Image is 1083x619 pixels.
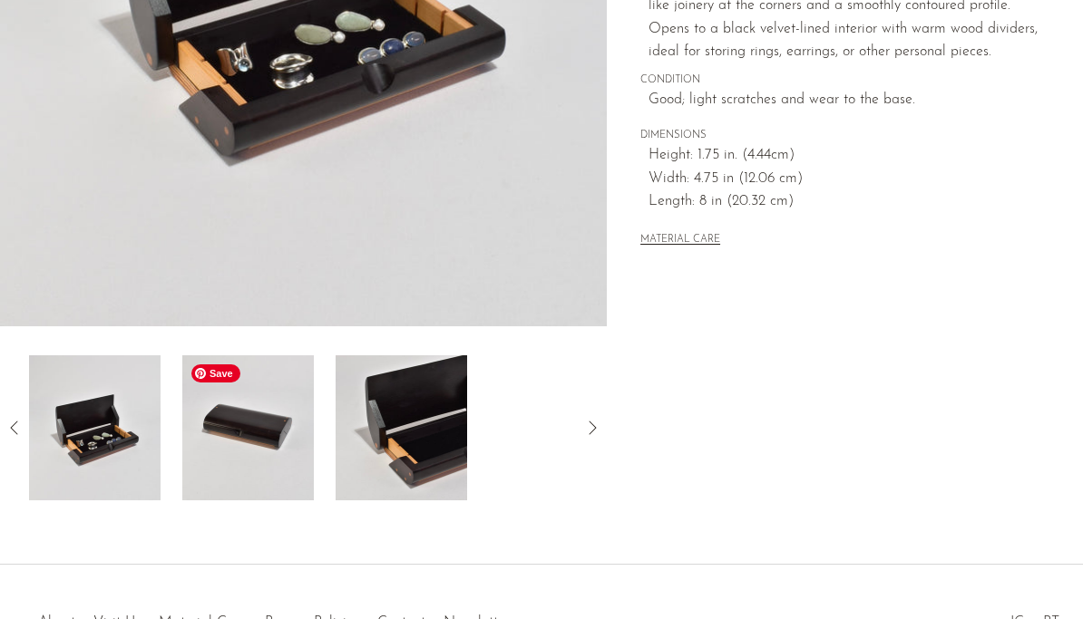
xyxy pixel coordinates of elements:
span: CONDITION [640,73,1049,89]
span: DIMENSIONS [640,128,1049,144]
span: Good; light scratches and wear to the base. [649,89,1049,112]
button: MATERIAL CARE [640,234,720,247]
span: Width: 4.75 in (12.06 cm) [649,168,1049,191]
img: Modernist Jewelry Box [336,355,467,500]
span: Height: 1.75 in. (4.44cm) [649,144,1049,168]
img: Modernist Jewelry Box [182,355,314,500]
img: Modernist Jewelry Box [29,355,161,500]
span: Save [191,364,240,382]
span: Length: 8 in (20.32 cm) [649,190,1049,214]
